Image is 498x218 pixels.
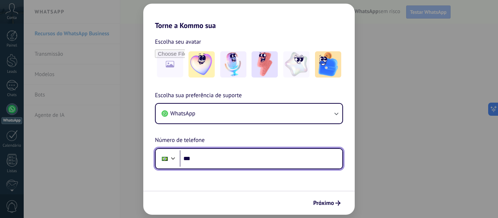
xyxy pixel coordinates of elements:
[156,104,342,123] button: WhatsApp
[310,197,344,209] button: Próximo
[158,151,172,166] div: Brazil: + 55
[220,51,246,78] img: -2.jpeg
[170,110,195,117] span: WhatsApp
[315,51,341,78] img: -5.jpeg
[155,136,205,145] span: Número de telefone
[313,201,334,206] span: Próximo
[143,4,355,30] h2: Torne a Kommo sua
[188,51,215,78] img: -1.jpeg
[155,37,201,47] span: Escolha seu avatar
[155,91,242,100] span: Escolha sua preferência de suporte
[283,51,310,78] img: -4.jpeg
[252,51,278,78] img: -3.jpeg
